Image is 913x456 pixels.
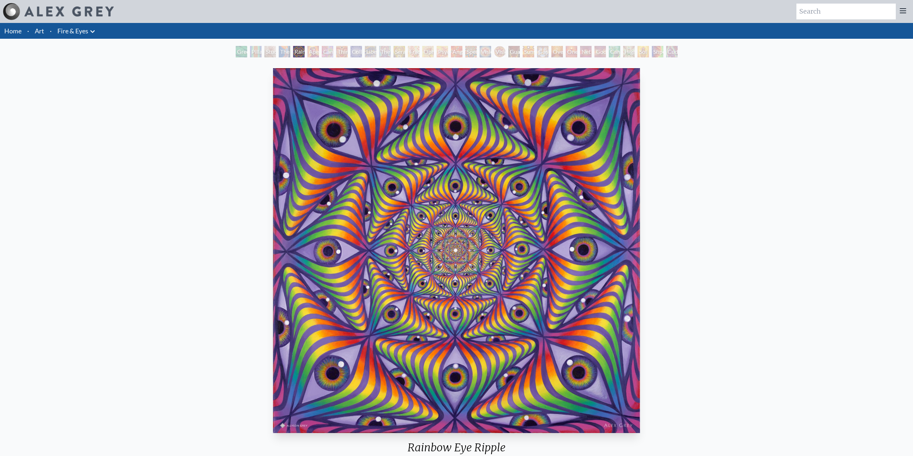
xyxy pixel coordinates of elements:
[350,46,362,57] div: Collective Vision
[523,46,534,57] div: Sunyata
[4,27,22,35] a: Home
[365,46,376,57] div: Liberation Through Seeing
[264,46,276,57] div: Study for the Great Turn
[637,46,649,57] div: Sol Invictus
[57,26,88,36] a: Fire & Eyes
[273,68,640,433] img: Rainbow-Eye-Ripple-2019-Alex-Grey-Allyson-Grey-watermarked.jpeg
[422,46,434,57] div: Ophanic Eyelash
[293,46,305,57] div: Rainbow Eye Ripple
[480,46,491,57] div: Vision Crystal
[336,46,348,57] div: Third Eye Tears of Joy
[437,46,448,57] div: Psychomicrograph of a Fractal Paisley Cherub Feather Tip
[465,46,477,57] div: Spectral Lotus
[35,26,44,36] a: Art
[394,46,405,57] div: Seraphic Transport Docking on the Third Eye
[408,46,419,57] div: Fractal Eyes
[24,23,32,39] li: ·
[652,46,663,57] div: Shpongled
[508,46,520,57] div: Guardian of Infinite Vision
[451,46,462,57] div: Angel Skin
[47,23,55,39] li: ·
[580,46,592,57] div: Net of Being
[796,4,896,19] input: Search
[537,46,549,57] div: Cosmic Elf
[322,46,333,57] div: Cannabis Sutra
[551,46,563,57] div: Oversoul
[307,46,319,57] div: Aperture
[566,46,577,57] div: One
[623,46,635,57] div: Higher Vision
[494,46,505,57] div: Vision [PERSON_NAME]
[250,46,262,57] div: Pillar of Awareness
[236,46,247,57] div: Green Hand
[279,46,290,57] div: The Torch
[379,46,391,57] div: The Seer
[666,46,678,57] div: Cuddle
[594,46,606,57] div: Godself
[609,46,620,57] div: Cannafist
